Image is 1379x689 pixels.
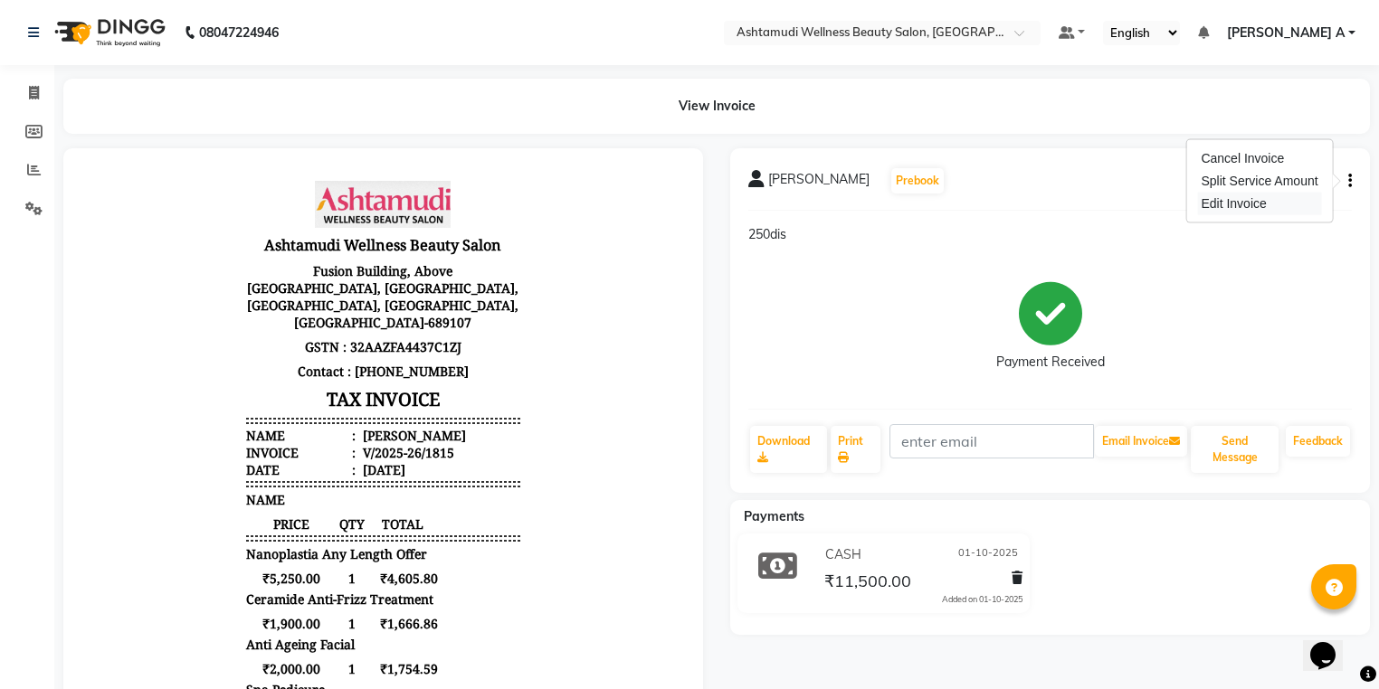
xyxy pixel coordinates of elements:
[744,508,804,524] span: Payments
[1191,426,1279,473] button: Send Message
[233,14,369,61] img: file_1689396412408.jpeg
[278,295,324,312] div: [DATE]
[889,424,1094,458] input: enter email
[46,7,170,58] img: logo
[1095,426,1187,457] button: Email Invoice
[1286,426,1350,457] a: Feedback
[271,295,274,312] span: :
[165,622,438,656] span: Krone Probotx-X Keratin Nourishing Masque 200ML
[285,664,357,681] span: ₹895.00
[255,494,285,511] span: 1
[824,571,911,596] span: ₹11,500.00
[1303,617,1361,671] iframe: chat widget
[271,278,274,295] span: :
[750,426,827,473] a: Download
[285,403,357,420] span: ₹4,605.80
[278,278,373,295] div: V/2025-26/1815
[165,601,255,618] span: ₹995.00
[165,469,273,486] span: Anti Ageing Facial
[1197,147,1321,170] div: Cancel Invoice
[165,514,243,532] span: Spa Pedicure
[285,349,357,366] span: TOTAL
[199,7,279,58] b: 08047224946
[1197,170,1321,193] div: Split Service Amount
[165,494,255,511] span: ₹2,000.00
[255,448,285,466] span: 1
[165,92,438,168] p: Fusion Building, Above [GEOGRAPHIC_DATA], [GEOGRAPHIC_DATA], [GEOGRAPHIC_DATA], [GEOGRAPHIC_DATA]...
[165,560,438,594] span: Krone Probotox-X Keratin [DOMAIN_NAME] Cleanser 200 Ml
[285,448,357,466] span: ₹1,666.86
[165,539,255,556] span: ₹1,200.00
[165,217,438,249] h3: TAX INVOICE
[285,539,357,556] span: ₹1,052.75
[278,260,385,278] div: [PERSON_NAME]
[165,193,438,217] p: Contact : [PHONE_NUMBER]
[1197,193,1321,215] div: Edit Invoice
[255,664,285,681] div: 1
[255,403,285,420] span: 1
[165,325,204,342] span: NAME
[285,601,357,618] span: ₹995.00
[825,545,861,564] span: CASH
[165,664,255,681] span: ₹895.00
[891,168,944,193] button: Prebook
[165,349,255,366] span: PRICE
[165,295,274,312] div: Date
[165,168,438,193] p: GSTN : 32AAZFA4437C1ZJ
[1227,24,1345,42] span: [PERSON_NAME] A
[996,353,1105,372] div: Payment Received
[831,426,880,473] a: Print
[958,545,1018,564] span: 01-10-2025
[165,65,438,92] h3: Ashtamudi Wellness Beauty Salon
[165,448,255,466] span: ₹1,900.00
[165,424,352,441] span: Ceramide Anti-Frizz Treatment
[255,349,285,366] span: QTY
[165,403,255,420] span: ₹5,250.00
[285,494,357,511] span: ₹1,754.59
[165,379,346,396] span: Nanoplastia Any Length Offer
[768,170,870,195] span: [PERSON_NAME]
[165,278,274,295] div: Invoice
[255,601,285,618] div: 1
[255,539,285,556] span: 1
[165,260,274,278] div: Name
[748,225,1352,244] p: 250dis
[942,593,1022,606] div: Added on 01-10-2025
[63,79,1370,134] div: View Invoice
[271,260,274,278] span: :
